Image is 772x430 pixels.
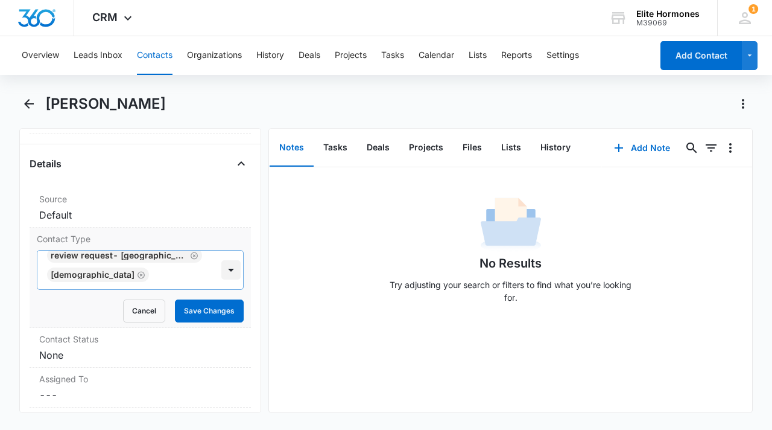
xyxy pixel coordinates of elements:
[175,300,244,322] button: Save Changes
[682,138,701,158] button: Search...
[187,36,242,75] button: Organizations
[39,333,241,345] label: Contact Status
[546,36,579,75] button: Settings
[721,138,740,158] button: Overflow Menu
[501,36,532,75] button: Reports
[602,133,682,162] button: Add Note
[481,194,541,254] img: No Data
[733,94,753,114] button: Actions
[479,254,542,272] h1: No Results
[384,278,638,304] p: Try adjusting your search or filters to find what you’re looking for.
[39,388,241,402] dd: ---
[134,271,145,279] div: Remove male
[270,129,314,167] button: Notes
[299,36,320,75] button: Deals
[453,129,492,167] button: Files
[469,36,487,75] button: Lists
[39,373,241,385] label: Assigned To
[51,251,188,260] div: Review Request- [GEOGRAPHIC_DATA]
[30,156,62,171] h4: Details
[636,19,700,27] div: account id
[39,208,241,222] dd: Default
[381,36,404,75] button: Tasks
[123,300,165,322] button: Cancel
[74,36,122,75] button: Leads Inbox
[30,368,251,408] div: Assigned To---
[531,129,580,167] button: History
[232,154,251,173] button: Close
[419,36,454,75] button: Calendar
[22,36,59,75] button: Overview
[701,138,721,158] button: Filters
[636,9,700,19] div: account name
[748,4,758,14] span: 1
[30,188,251,228] div: SourceDefault
[492,129,531,167] button: Lists
[45,95,166,113] h1: [PERSON_NAME]
[399,129,453,167] button: Projects
[19,94,38,114] button: Back
[660,41,742,70] button: Add Contact
[39,193,241,205] label: Source
[92,11,118,24] span: CRM
[39,348,241,362] dd: None
[335,36,367,75] button: Projects
[357,129,399,167] button: Deals
[37,233,244,245] label: Contact Type
[188,251,198,260] div: Remove Review Request- Wausau
[137,36,172,75] button: Contacts
[748,4,758,14] div: notifications count
[314,129,357,167] button: Tasks
[51,271,134,279] div: [DEMOGRAPHIC_DATA]
[30,328,251,368] div: Contact StatusNone
[256,36,284,75] button: History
